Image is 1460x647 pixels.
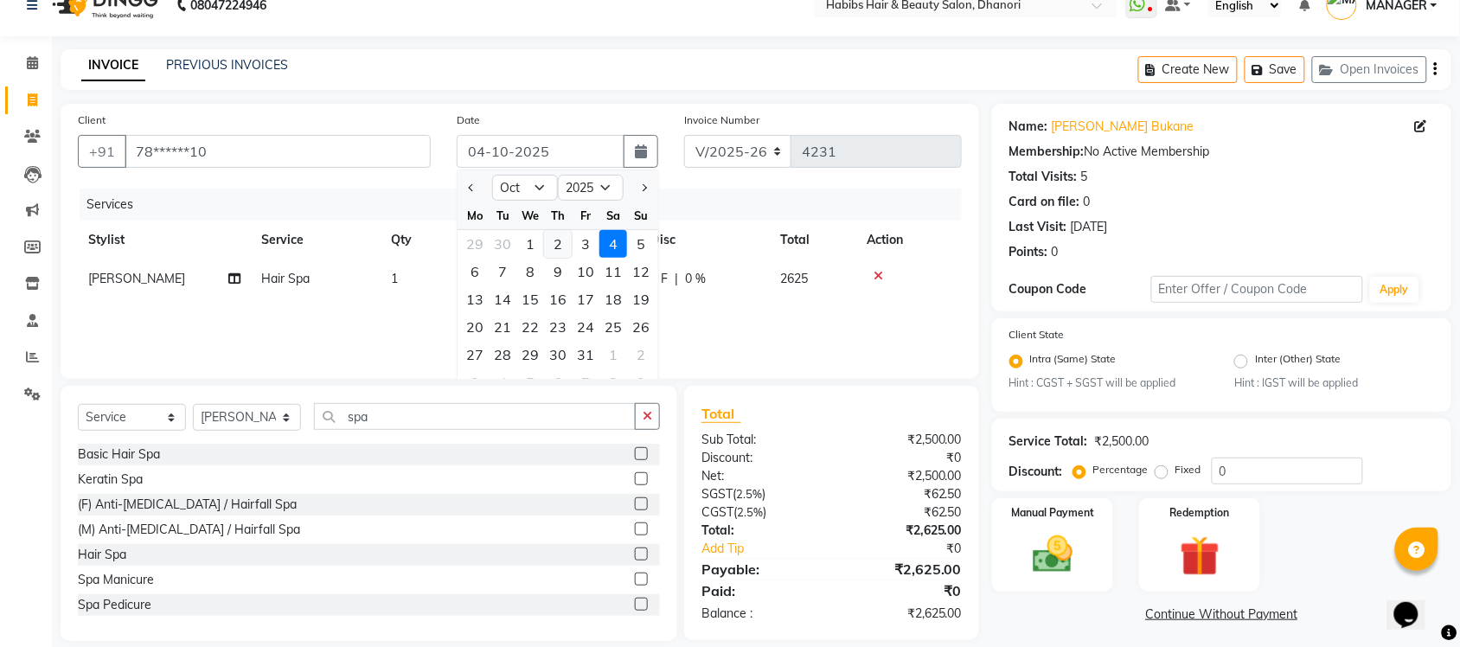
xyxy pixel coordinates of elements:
[516,202,544,229] div: We
[599,285,627,313] div: 18
[461,313,489,341] div: 20
[1009,375,1208,391] small: Hint : CGST + SGST will be applied
[78,496,297,514] div: (F) Anti-[MEDICAL_DATA] / Hairfall Spa
[461,341,489,368] div: 27
[516,285,544,313] div: 15
[572,230,599,258] div: Friday, October 3, 2025
[831,522,975,540] div: ₹2,625.00
[461,258,489,285] div: Monday, October 6, 2025
[1387,578,1443,630] iframe: chat widget
[1009,193,1080,211] div: Card on file:
[516,230,544,258] div: Wednesday, October 1, 2025
[314,403,636,430] input: Search or Scan
[572,341,599,368] div: 31
[516,368,544,396] div: Wednesday, November 5, 2025
[675,270,678,288] span: |
[572,285,599,313] div: Friday, October 17, 2025
[544,285,572,313] div: 16
[572,313,599,341] div: Friday, October 24, 2025
[391,271,398,286] span: 1
[996,605,1448,624] a: Continue Without Payment
[544,313,572,341] div: 23
[1234,375,1433,391] small: Hint : IGST will be applied
[489,285,516,313] div: Tuesday, October 14, 2025
[1138,56,1238,83] button: Create New
[572,313,599,341] div: 24
[516,285,544,313] div: Wednesday, October 15, 2025
[516,258,544,285] div: 8
[688,467,832,485] div: Net:
[80,189,975,221] div: Services
[599,313,627,341] div: 25
[544,285,572,313] div: Thursday, October 16, 2025
[640,221,770,259] th: Disc
[492,175,558,201] select: Select month
[489,230,516,258] div: 30
[544,202,572,229] div: Th
[461,313,489,341] div: Monday, October 20, 2025
[251,221,381,259] th: Service
[627,341,655,368] div: 2
[461,230,489,258] div: Monday, September 29, 2025
[544,313,572,341] div: Thursday, October 23, 2025
[381,221,467,259] th: Qty
[489,341,516,368] div: 28
[88,271,185,286] span: [PERSON_NAME]
[544,368,572,396] div: Thursday, November 6, 2025
[627,313,655,341] div: 26
[637,174,651,202] button: Next month
[461,285,489,313] div: Monday, October 13, 2025
[489,202,516,229] div: Tu
[627,258,655,285] div: 12
[688,559,832,580] div: Payable:
[461,230,489,258] div: 29
[599,368,627,396] div: 8
[1151,276,1363,303] input: Enter Offer / Coupon Code
[489,313,516,341] div: 21
[599,230,627,258] div: Saturday, October 4, 2025
[516,230,544,258] div: 1
[770,221,856,259] th: Total
[599,341,627,368] div: Saturday, November 1, 2025
[544,230,572,258] div: 2
[1245,56,1305,83] button: Save
[627,368,655,396] div: Sunday, November 9, 2025
[544,341,572,368] div: Thursday, October 30, 2025
[688,540,855,558] a: Add Tip
[688,580,832,601] div: Paid:
[831,580,975,601] div: ₹0
[81,50,145,81] a: INVOICE
[1011,505,1094,521] label: Manual Payment
[544,230,572,258] div: Thursday, October 2, 2025
[627,285,655,313] div: 19
[1255,351,1341,372] label: Inter (Other) State
[544,258,572,285] div: 9
[78,546,126,564] div: Hair Spa
[125,135,431,168] input: Search by Name/Mobile/Email/Code
[78,471,143,489] div: Keratin Spa
[78,571,154,589] div: Spa Manicure
[831,467,975,485] div: ₹2,500.00
[78,221,251,259] th: Stylist
[1021,531,1085,577] img: _cash.svg
[701,405,741,423] span: Total
[627,230,655,258] div: Sunday, October 5, 2025
[831,503,975,522] div: ₹62.50
[627,285,655,313] div: Sunday, October 19, 2025
[627,313,655,341] div: Sunday, October 26, 2025
[1009,243,1048,261] div: Points:
[457,112,480,128] label: Date
[627,230,655,258] div: 5
[599,313,627,341] div: Saturday, October 25, 2025
[599,202,627,229] div: Sa
[572,258,599,285] div: 10
[1084,193,1091,211] div: 0
[572,230,599,258] div: 3
[688,431,832,449] div: Sub Total:
[1170,505,1230,521] label: Redemption
[1009,168,1078,186] div: Total Visits:
[489,313,516,341] div: Tuesday, October 21, 2025
[599,341,627,368] div: 1
[461,285,489,313] div: 13
[599,258,627,285] div: 11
